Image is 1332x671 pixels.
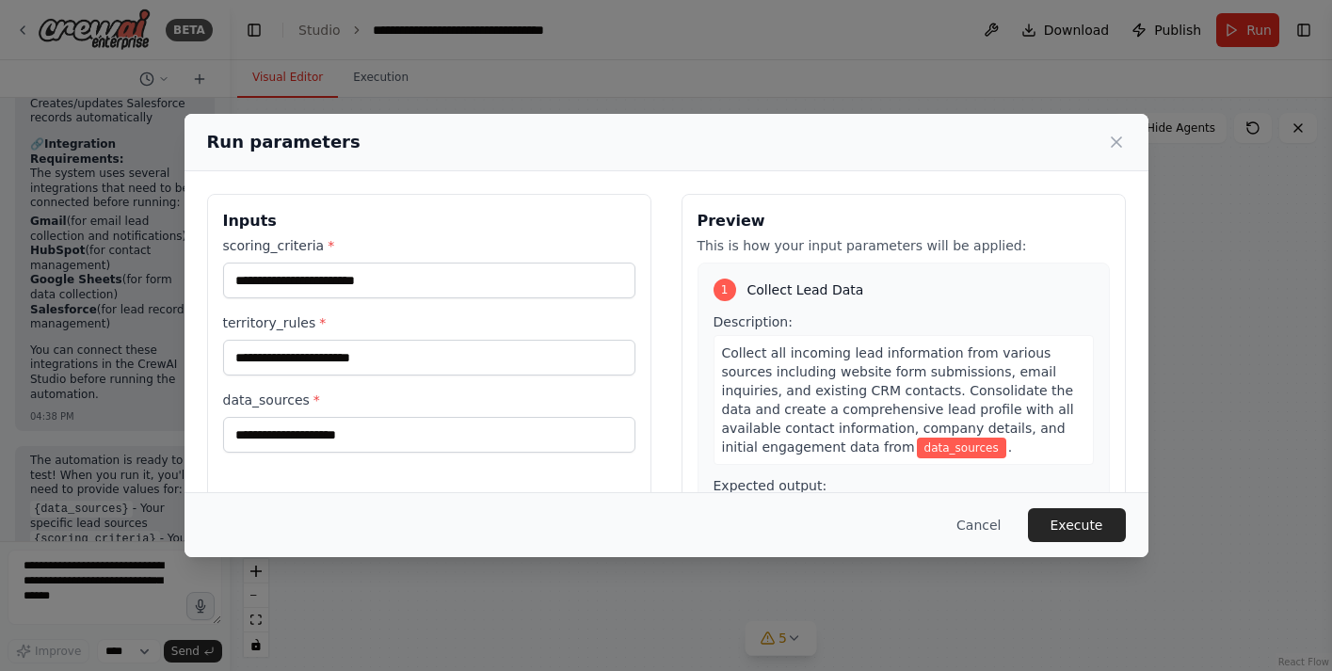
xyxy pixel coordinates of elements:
[223,236,635,255] label: scoring_criteria
[714,314,793,329] span: Description:
[714,279,736,301] div: 1
[747,280,864,299] span: Collect Lead Data
[207,129,361,155] h2: Run parameters
[698,210,1110,232] h3: Preview
[941,508,1016,542] button: Cancel
[223,313,635,332] label: territory_rules
[1008,439,1012,455] span: .
[698,236,1110,255] p: This is how your input parameters will be applied:
[1028,508,1126,542] button: Execute
[223,391,635,409] label: data_sources
[714,478,827,493] span: Expected output:
[917,438,1006,458] span: Variable: data_sources
[223,210,635,232] h3: Inputs
[722,345,1074,455] span: Collect all incoming lead information from various sources including website form submissions, em...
